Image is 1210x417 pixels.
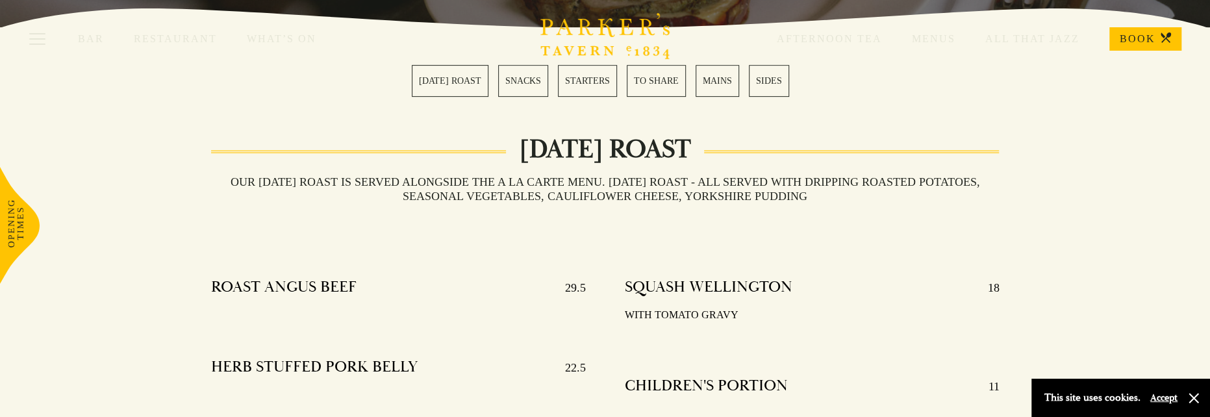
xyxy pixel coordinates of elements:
[506,134,704,165] h2: [DATE] ROAST
[211,357,418,378] h4: HERB STUFFED PORK BELLY
[412,65,488,97] a: 1 / 6
[975,376,999,397] p: 11
[558,65,617,97] a: 3 / 6
[625,306,1000,325] p: WITH TOMATO GRAVY
[552,277,586,298] p: 29.5
[1150,392,1178,404] button: Accept
[1044,388,1141,407] p: This site uses cookies.
[552,357,586,378] p: 22.5
[211,277,357,298] h4: ROAST ANGUS BEEF
[974,277,999,298] p: 18
[498,65,548,97] a: 2 / 6
[625,277,792,298] h4: SQUASH WELLINGTON
[1187,392,1200,405] button: Close and accept
[749,65,789,97] a: 6 / 6
[627,65,686,97] a: 4 / 6
[696,65,739,97] a: 5 / 6
[625,376,788,397] h4: CHILDREN'S PORTION
[211,175,1000,203] h3: Our [DATE] roast is served alongside the A La Carte menu. [DATE] ROAST - All served with dripping...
